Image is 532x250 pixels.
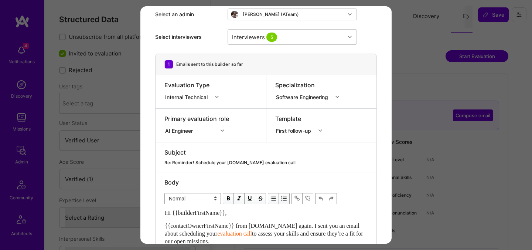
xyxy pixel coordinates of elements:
[164,115,229,123] div: Primary evaluation role
[303,193,313,204] button: Remove Link
[276,126,314,134] div: First follow-up
[164,159,368,166] div: Re: Reminder! Schedule your [DOMAIN_NAME] evaluation call
[165,230,365,244] span: to assess your skills and ensure they’re a fit for our open missions.
[165,210,227,216] span: Hi {{builderFirstName}},
[215,95,219,99] i: icon Chevron
[164,193,221,204] span: Normal
[230,31,280,42] div: Interviewers
[266,32,277,41] span: 5
[164,148,368,156] div: Subject
[165,223,361,237] span: {{contactOwnerFirstName}} from [DOMAIN_NAME] again. I sent you an email about scheduling your
[326,193,337,204] button: Redo
[223,193,234,204] button: Bold
[348,35,352,39] i: icon Chevron
[164,60,173,69] div: 1
[255,193,266,204] button: Strikethrough
[335,95,339,99] i: icon Chevron
[155,33,222,41] div: Select interviewers
[217,230,252,237] a: evaluation call
[231,11,238,18] img: User Avatar
[268,193,279,204] button: UL
[245,193,255,204] button: Underline
[291,193,303,204] button: Link
[276,93,331,101] div: Software Engineering
[279,193,290,204] button: OL
[315,193,326,204] button: Undo
[140,6,392,244] div: modal
[165,93,211,101] div: Internal Technical
[348,13,352,16] i: icon Chevron
[275,115,327,123] div: Template
[234,193,245,204] button: Italic
[243,11,299,17] div: [PERSON_NAME] (ATeam)
[275,81,344,89] div: Specialization
[221,129,224,132] i: icon Chevron
[164,81,224,89] div: Evaluation Type
[164,178,368,186] div: Body
[176,61,243,68] div: Emails sent to this builder so far
[155,11,222,18] div: Select an admin
[165,126,196,134] div: AI Engineer
[318,129,322,132] i: icon Chevron
[164,193,221,204] select: Block type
